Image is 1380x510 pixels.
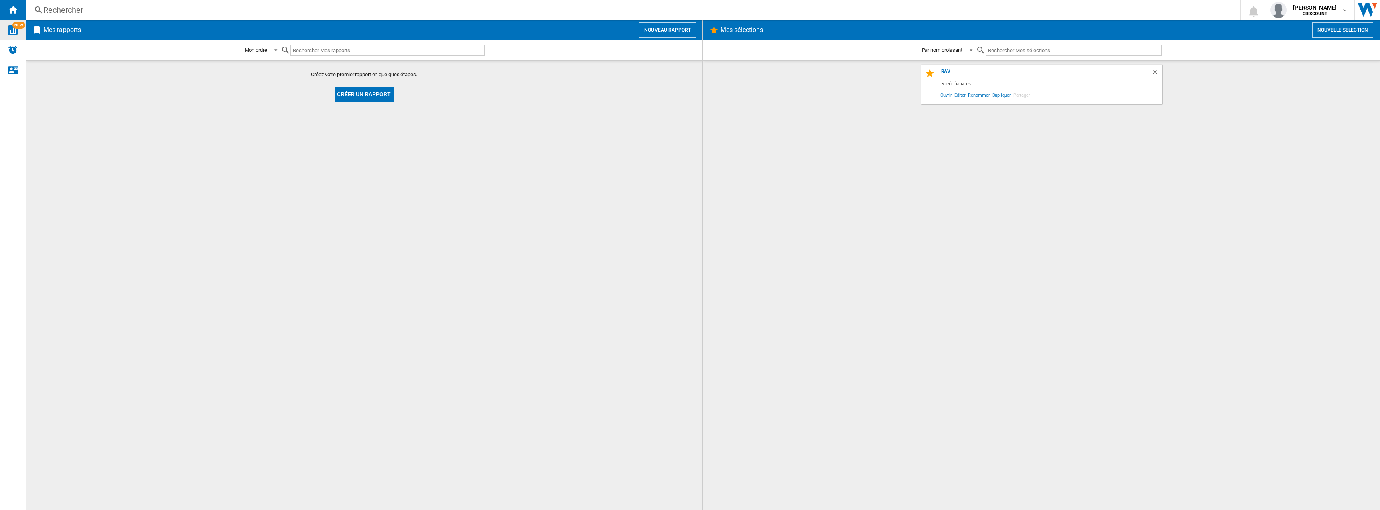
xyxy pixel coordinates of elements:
[1312,22,1373,38] button: Nouvelle selection
[1012,89,1031,100] span: Partager
[953,89,967,100] span: Editer
[43,4,1220,16] div: Rechercher
[991,89,1012,100] span: Dupliquer
[719,22,765,38] h2: Mes sélections
[8,25,18,35] img: wise-card.svg
[1270,2,1287,18] img: profile.jpg
[986,45,1162,56] input: Rechercher Mes sélections
[1303,11,1327,16] b: CDISCOUNT
[335,87,393,102] button: Créer un rapport
[939,79,1162,89] div: 50 références
[1293,4,1337,12] span: [PERSON_NAME]
[42,22,83,38] h2: Mes rapports
[290,45,485,56] input: Rechercher Mes rapports
[967,89,991,100] span: Renommer
[12,22,25,29] span: NEW
[939,69,1151,79] div: rav
[922,47,962,53] div: Par nom croissant
[311,71,417,78] span: Créez votre premier rapport en quelques étapes.
[639,22,696,38] button: Nouveau rapport
[8,45,18,55] img: alerts-logo.svg
[1151,69,1162,79] div: Supprimer
[245,47,267,53] div: Mon ordre
[939,89,953,100] span: Ouvrir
